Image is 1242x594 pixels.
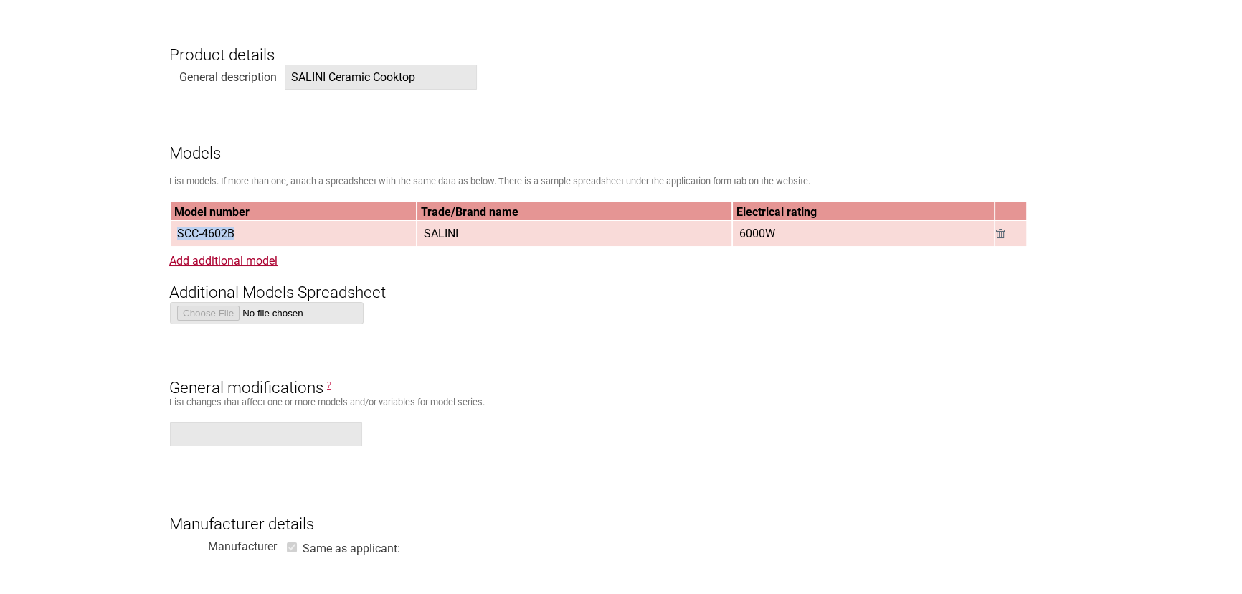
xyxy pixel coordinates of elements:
[169,536,277,550] div: Manufacturer
[996,229,1005,238] img: Remove
[327,380,331,390] span: General Modifications are changes that affect one or more models. E.g. Alternative brand names or...
[169,120,1073,163] h3: Models
[418,222,464,245] span: SALINI
[169,176,810,187] small: List models. If more than one, attach a spreadsheet with the same data as below. There is a sampl...
[285,65,477,90] span: SALINI Ceramic Cooktop
[285,542,299,552] input: on
[171,202,416,220] th: Model number
[303,542,400,555] label: Same as applicant:
[417,202,731,220] th: Trade/Brand name
[169,254,278,268] a: Add additional model
[169,21,1073,64] h3: Product details
[169,258,1073,301] h3: Additional Models Spreadsheet
[734,222,781,245] span: 6000W
[169,397,485,407] small: List changes that affect one or more models and/or variables for model series.
[733,202,994,220] th: Electrical rating
[169,354,1073,397] h3: General modifications
[169,490,1073,533] h3: Manufacturer details
[169,67,277,81] div: General description
[171,222,240,245] span: SCC-4602B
